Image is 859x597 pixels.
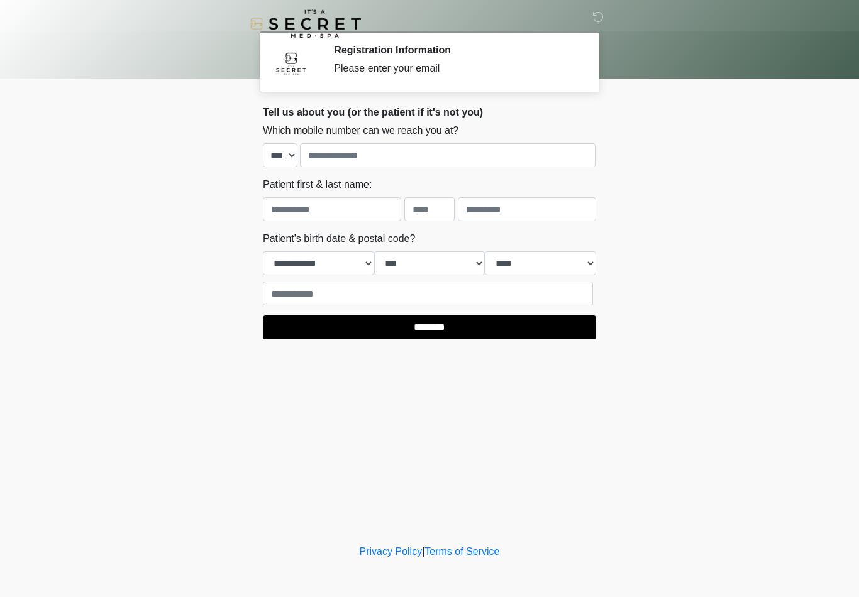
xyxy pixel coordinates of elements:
[272,44,310,82] img: Agent Avatar
[250,9,361,38] img: It's A Secret Med Spa Logo
[263,231,415,246] label: Patient's birth date & postal code?
[424,546,499,557] a: Terms of Service
[360,546,423,557] a: Privacy Policy
[334,44,577,56] h2: Registration Information
[263,123,458,138] label: Which mobile number can we reach you at?
[334,61,577,76] div: Please enter your email
[263,177,372,192] label: Patient first & last name:
[422,546,424,557] a: |
[263,106,596,118] h2: Tell us about you (or the patient if it's not you)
